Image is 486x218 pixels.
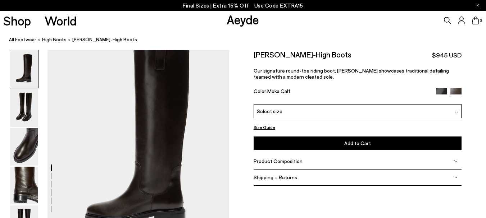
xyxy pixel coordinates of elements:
[257,107,282,115] span: Select size
[254,2,303,9] span: Navigate to /collections/ss25-final-sizes
[267,88,290,94] span: Moka Calf
[455,111,458,114] img: svg%3E
[432,51,462,60] span: $945 USD
[254,158,303,164] span: Product Composition
[9,36,36,43] a: All Footwear
[227,12,259,27] a: Aeyde
[45,14,77,27] a: World
[254,174,297,180] span: Shipping + Returns
[42,37,67,42] span: High Boots
[479,19,483,23] span: 0
[10,167,38,204] img: Henry Knee-High Boots - Image 4
[10,128,38,166] img: Henry Knee-High Boots - Image 3
[472,17,479,24] a: 0
[254,136,462,150] button: Add to Cart
[183,1,303,10] p: Final Sizes | Extra 15% Off
[454,159,458,163] img: svg%3E
[254,50,351,59] h2: [PERSON_NAME]-High Boots
[254,88,430,96] div: Color:
[254,68,462,80] p: Our signature round-toe riding boot, [PERSON_NAME] showcases traditional detailing teamed with a ...
[72,36,137,43] span: [PERSON_NAME]-High Boots
[3,14,31,27] a: Shop
[9,30,486,50] nav: breadcrumb
[42,36,67,43] a: High Boots
[10,50,38,88] img: Henry Knee-High Boots - Image 1
[254,123,275,132] button: Size Guide
[344,140,371,146] span: Add to Cart
[454,176,458,179] img: svg%3E
[10,89,38,127] img: Henry Knee-High Boots - Image 2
